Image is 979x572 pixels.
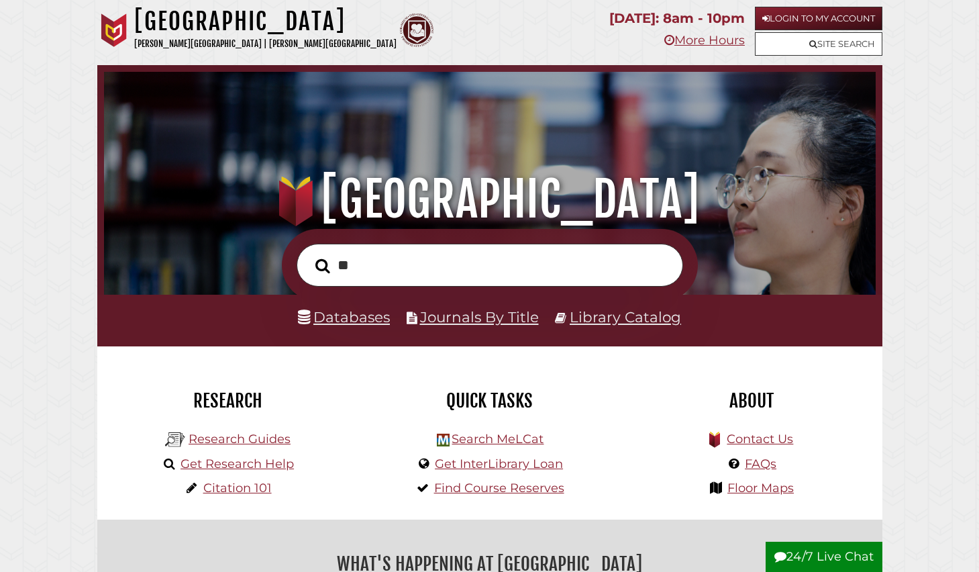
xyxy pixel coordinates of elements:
img: Hekman Library Logo [437,434,450,446]
h1: [GEOGRAPHIC_DATA] [134,7,397,36]
h1: [GEOGRAPHIC_DATA] [118,170,860,229]
a: FAQs [745,457,776,471]
h2: Research [107,389,349,412]
img: Calvin University [97,13,131,47]
p: [DATE]: 8am - 10pm [609,7,745,30]
a: More Hours [664,33,745,48]
a: Library Catalog [570,308,681,326]
a: Journals By Title [420,308,539,326]
a: Contact Us [727,432,793,446]
i: Search [315,258,330,273]
a: Get Research Help [181,457,294,471]
p: [PERSON_NAME][GEOGRAPHIC_DATA] | [PERSON_NAME][GEOGRAPHIC_DATA] [134,36,397,52]
h2: About [631,389,872,412]
a: Databases [298,308,390,326]
a: Login to My Account [755,7,882,30]
a: Search MeLCat [452,432,544,446]
a: Citation 101 [203,481,272,495]
a: Find Course Reserves [434,481,564,495]
button: Search [309,254,337,277]
a: Floor Maps [727,481,794,495]
a: Research Guides [189,432,291,446]
img: Calvin Theological Seminary [400,13,433,47]
a: Site Search [755,32,882,56]
a: Get InterLibrary Loan [435,457,563,471]
h2: Quick Tasks [369,389,611,412]
img: Hekman Library Logo [165,430,185,450]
